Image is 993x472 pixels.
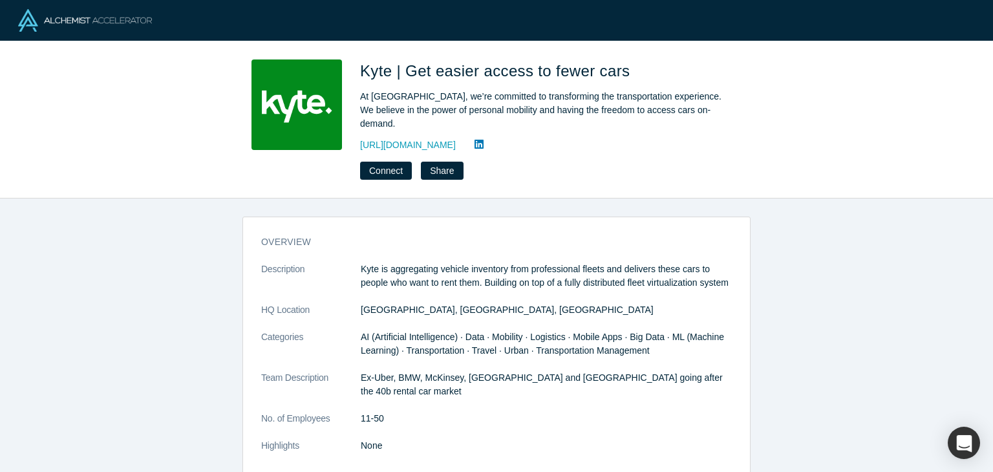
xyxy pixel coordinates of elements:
[361,303,732,317] dd: [GEOGRAPHIC_DATA], [GEOGRAPHIC_DATA], [GEOGRAPHIC_DATA]
[360,62,634,80] span: Kyte | Get easier access to fewer cars
[251,59,342,150] img: Kyte | Get easier access to fewer cars's Logo
[261,330,361,371] dt: Categories
[261,303,361,330] dt: HQ Location
[261,439,361,466] dt: Highlights
[421,162,463,180] button: Share
[261,263,361,303] dt: Description
[361,371,732,398] p: Ex-Uber, BMW, McKinsey, [GEOGRAPHIC_DATA] and [GEOGRAPHIC_DATA] going after the 40b rental car ma...
[361,332,724,356] span: AI (Artificial Intelligence) · Data · Mobility · Logistics · Mobile Apps · Big Data · ML (Machine...
[18,9,152,32] img: Alchemist Logo
[261,412,361,439] dt: No. of Employees
[360,138,456,152] a: [URL][DOMAIN_NAME]
[360,162,412,180] button: Connect
[361,412,732,425] dd: 11-50
[261,371,361,412] dt: Team Description
[361,439,732,453] p: None
[361,263,732,290] p: Kyte is aggregating vehicle inventory from professional fleets and delivers these cars to people ...
[261,235,714,249] h3: overview
[360,90,722,131] div: At [GEOGRAPHIC_DATA], we’re committed to transforming the transportation experience. We believe i...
